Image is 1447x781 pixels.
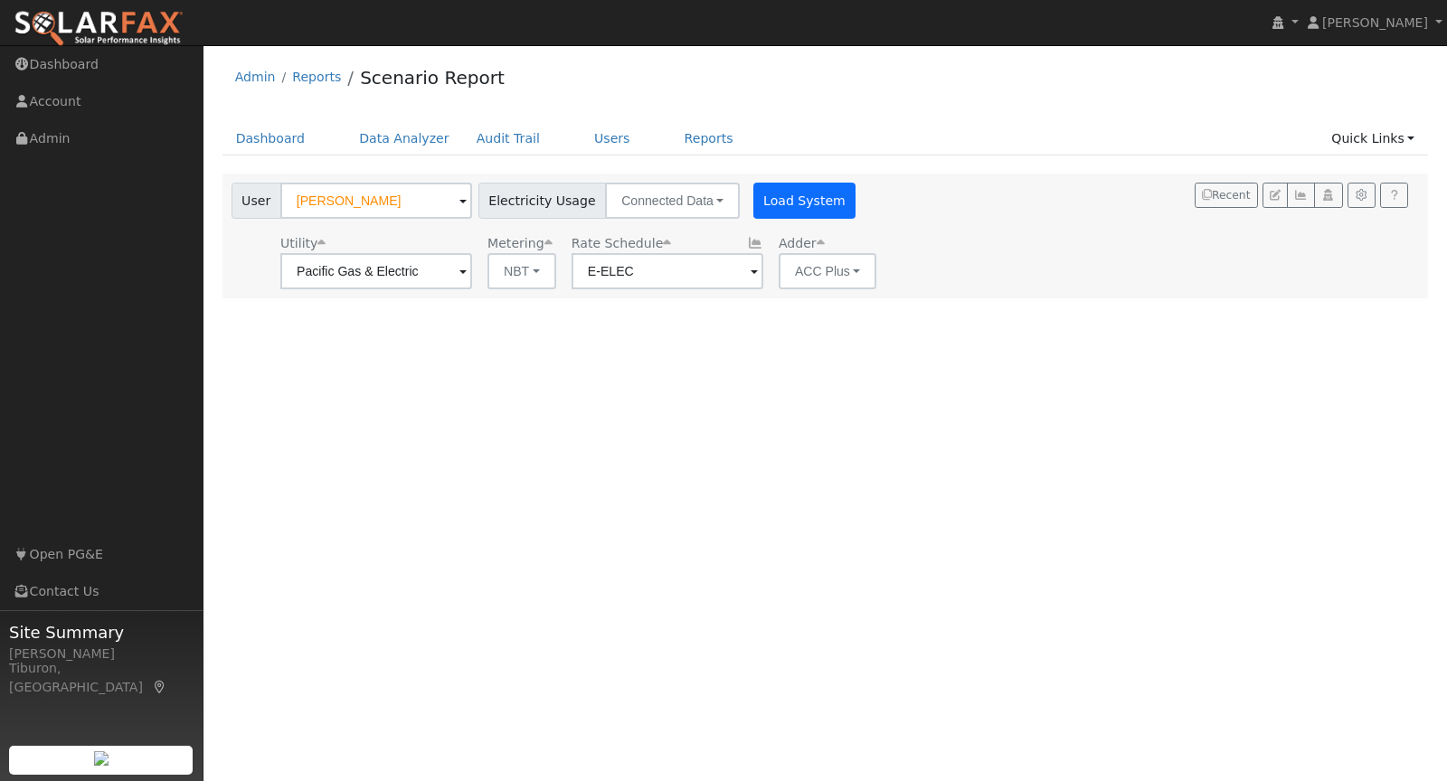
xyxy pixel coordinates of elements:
input: Select a User [280,183,472,219]
a: Dashboard [222,122,319,155]
button: Load System [753,183,856,219]
button: ACC Plus [779,253,877,289]
div: [PERSON_NAME] [9,645,194,663]
div: Tiburon, [GEOGRAPHIC_DATA] [9,659,194,697]
a: Scenario Report [360,67,505,89]
a: Data Analyzer [345,122,463,155]
img: SolarFax [14,10,184,48]
a: Help Link [1380,183,1408,208]
span: Electricity Usage [478,183,606,219]
input: Select a Utility [280,253,472,289]
span: Site Summary [9,620,194,645]
input: Select a Rate Schedule [572,253,763,289]
button: Settings [1348,183,1376,208]
span: Alias: E1 [572,236,671,250]
button: Connected Data [605,183,740,219]
span: User [232,183,281,219]
div: Metering [487,234,556,253]
a: Reports [292,70,341,84]
span: [PERSON_NAME] [1322,15,1428,30]
button: Multi-Series Graph [1287,183,1315,208]
img: retrieve [94,751,109,766]
a: Map [152,680,168,694]
a: Quick Links [1318,122,1428,155]
button: Edit User [1263,183,1288,208]
div: Utility [280,234,472,253]
button: Recent [1195,183,1258,208]
a: Reports [671,122,747,155]
a: Users [581,122,644,155]
div: Adder [779,234,877,253]
button: Login As [1314,183,1342,208]
a: Audit Trail [463,122,553,155]
a: Admin [235,70,276,84]
button: NBT [487,253,556,289]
